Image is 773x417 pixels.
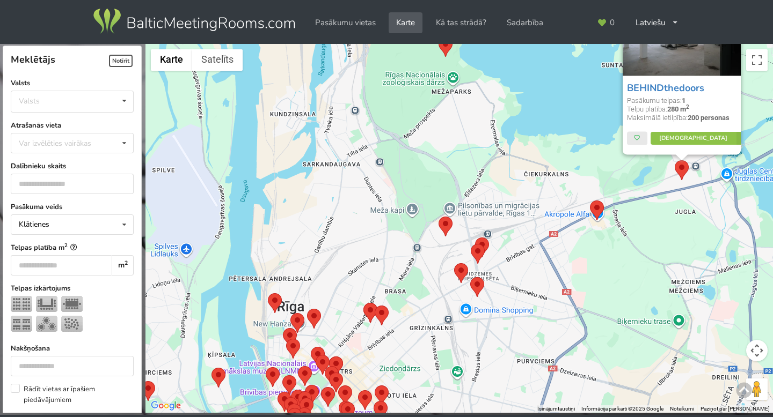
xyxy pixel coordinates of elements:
[11,202,134,212] label: Pasākuma veids
[11,242,134,253] label: Telpas platība m
[112,255,134,275] div: m
[109,55,133,67] span: Notīrīt
[11,283,134,294] label: Telpas izkārtojums
[627,96,736,105] div: Pasākumu telpas:
[16,137,115,149] div: Var izvēlēties vairākas
[499,12,551,33] a: Sadarbība
[11,384,134,405] label: Rādīt vietas ar īpašiem piedāvājumiem
[119,63,181,70] div: Keywords by Traffic
[746,378,768,400] button: Velciet cilvēciņa ikonu kartē, lai atvērtu ielas attēlu.
[125,259,128,267] sup: 2
[61,316,83,332] img: Pieņemšana
[36,296,57,312] img: U-Veids
[667,105,689,113] strong: 280 m
[11,296,32,312] img: Teātris
[151,49,192,71] button: Rādīt ielu karti
[389,12,422,33] a: Karte
[308,12,383,33] a: Pasākumu vietas
[41,63,96,70] div: Domain Overview
[701,406,770,412] a: Paziņot par [PERSON_NAME]
[28,28,118,36] div: Domain: [DOMAIN_NAME]
[746,49,768,71] button: Pārslēgt pilnekrāna skatu
[746,340,768,361] button: Kartes kameras vadīklas
[11,120,134,131] label: Atrašanās vieta
[11,53,55,66] span: Meklētājs
[11,161,134,172] label: Dalībnieku skaits
[192,49,243,71] button: Rādīt satelīta fotogrāfisko datu bāzi
[627,114,736,123] div: Maksimālā ietilpība:
[64,242,68,249] sup: 2
[428,12,494,33] a: Kā tas strādā?
[581,406,663,412] span: Informācija par karti ©2025 Google
[29,62,38,71] img: tab_domain_overview_orange.svg
[19,96,40,106] div: Valsts
[537,405,575,413] button: Īsinājumtaustiņi
[11,343,134,354] label: Nakšņošana
[686,104,689,110] sup: 2
[107,62,115,71] img: tab_keywords_by_traffic_grey.svg
[148,399,184,413] img: Google
[688,114,730,122] strong: 200 personas
[148,399,184,413] a: Apgabala atvēršana pakalpojumā Google Maps (tiks atvērts jauns logs)
[627,81,704,94] a: BEHINDthedoors
[11,316,32,332] img: Klase
[11,78,134,88] label: Valsts
[682,96,686,105] strong: 1
[61,296,83,312] img: Sapulce
[17,17,26,26] img: logo_orange.svg
[610,19,615,27] span: 0
[36,316,57,332] img: Bankets
[628,12,687,33] div: Latviešu
[91,6,297,36] img: Baltic Meeting Rooms
[17,28,26,36] img: website_grey.svg
[650,132,751,145] a: [DEMOGRAPHIC_DATA]
[19,221,49,228] div: Klātienes
[30,17,53,26] div: v 4.0.25
[670,406,694,412] a: Noteikumi (saite tiks atvērta jaunā cilnē)
[627,105,736,114] div: Telpu platība:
